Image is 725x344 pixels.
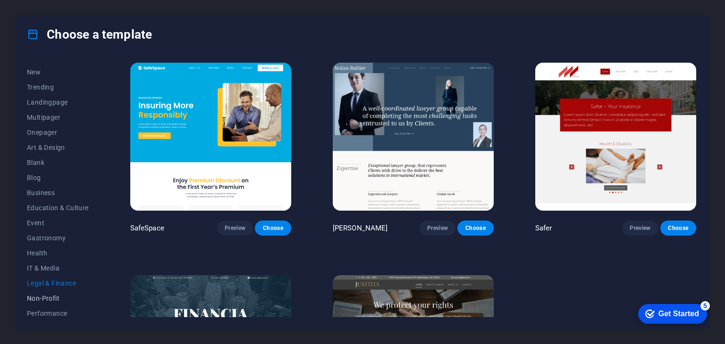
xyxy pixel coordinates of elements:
[27,114,89,121] span: Multipager
[27,246,89,261] button: Health
[27,261,89,276] button: IT & Media
[27,230,89,246] button: Gastronomy
[27,189,89,197] span: Business
[225,224,245,232] span: Preview
[27,174,89,181] span: Blog
[465,224,486,232] span: Choose
[70,2,79,11] div: 5
[27,68,89,76] span: New
[27,155,89,170] button: Blank
[28,10,68,19] div: Get Started
[27,170,89,185] button: Blog
[535,223,552,233] p: Safer
[27,310,89,317] span: Performance
[27,98,89,106] span: Landingpage
[27,140,89,155] button: Art & Design
[27,144,89,151] span: Art & Design
[660,221,696,236] button: Choose
[333,63,494,211] img: Nolan-Bahler
[27,65,89,80] button: New
[630,224,650,232] span: Preview
[255,221,291,236] button: Choose
[27,185,89,200] button: Business
[27,264,89,272] span: IT & Media
[27,306,89,321] button: Performance
[27,249,89,257] span: Health
[27,295,89,302] span: Non-Profit
[27,27,152,42] h4: Choose a template
[130,63,291,211] img: SafeSpace
[8,5,76,25] div: Get Started 5 items remaining, 0% complete
[27,279,89,287] span: Legal & Finance
[262,224,283,232] span: Choose
[420,221,455,236] button: Preview
[427,224,448,232] span: Preview
[27,110,89,125] button: Multipager
[27,234,89,242] span: Gastronomy
[27,83,89,91] span: Trending
[217,221,253,236] button: Preview
[27,276,89,291] button: Legal & Finance
[27,125,89,140] button: Onepager
[333,223,388,233] p: [PERSON_NAME]
[27,200,89,215] button: Education & Culture
[27,159,89,166] span: Blank
[27,204,89,212] span: Education & Culture
[27,219,89,227] span: Event
[535,63,696,211] img: Safer
[27,95,89,110] button: Landingpage
[130,223,164,233] p: SafeSpace
[27,215,89,230] button: Event
[27,291,89,306] button: Non-Profit
[27,129,89,136] span: Onepager
[622,221,658,236] button: Preview
[668,224,689,232] span: Choose
[27,80,89,95] button: Trending
[457,221,493,236] button: Choose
